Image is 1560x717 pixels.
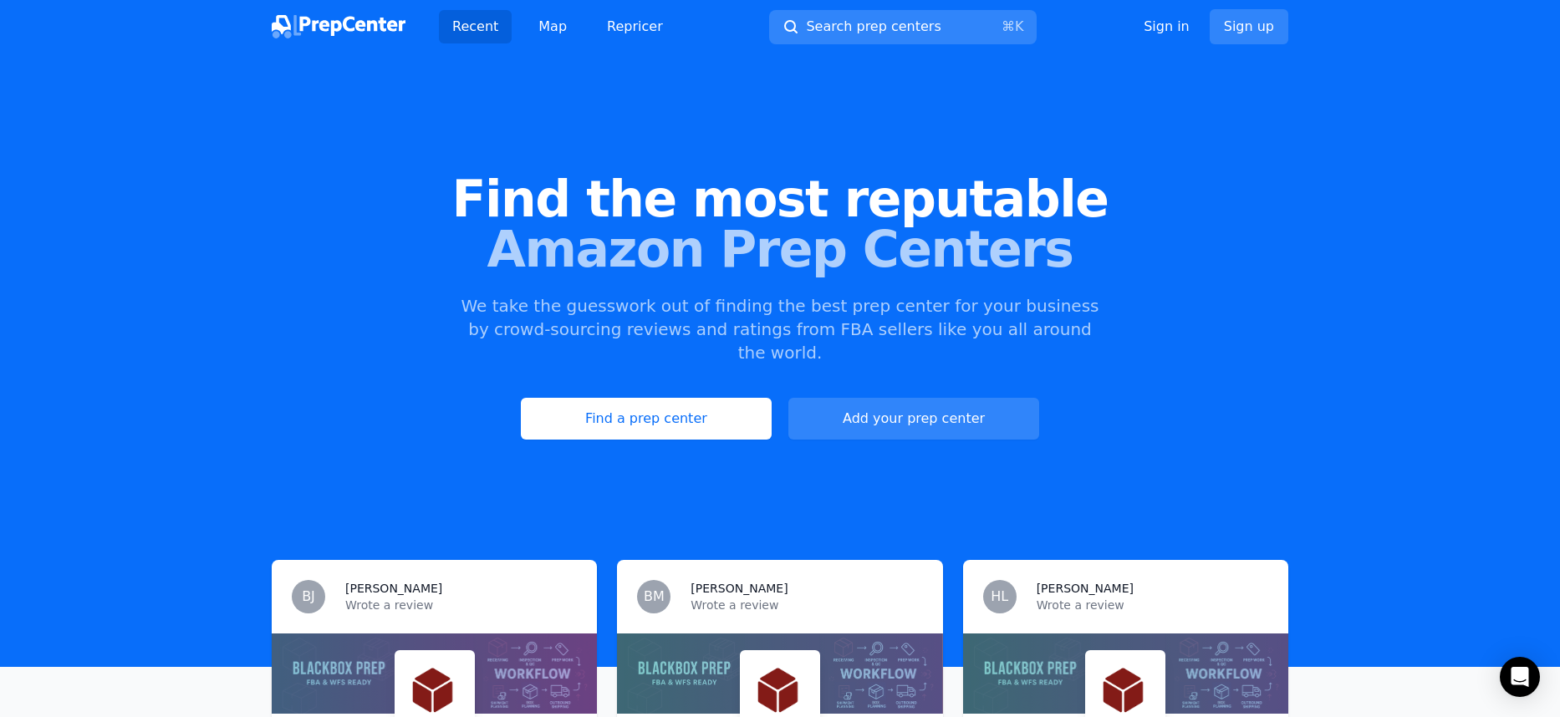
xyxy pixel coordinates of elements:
[594,10,676,43] a: Repricer
[27,224,1533,274] span: Amazon Prep Centers
[1037,580,1134,597] h3: [PERSON_NAME]
[345,580,442,597] h3: [PERSON_NAME]
[691,580,788,597] h3: [PERSON_NAME]
[1002,18,1015,34] kbd: ⌘
[302,590,315,603] span: BJ
[691,597,922,613] p: Wrote a review
[521,398,772,440] a: Find a prep center
[788,398,1039,440] a: Add your prep center
[459,294,1101,364] p: We take the guesswork out of finding the best prep center for your business by crowd-sourcing rev...
[525,10,580,43] a: Map
[27,174,1533,224] span: Find the most reputable
[806,17,941,37] span: Search prep centers
[991,590,1008,603] span: HL
[644,590,665,603] span: BM
[1144,17,1190,37] a: Sign in
[1500,657,1540,697] div: Open Intercom Messenger
[345,597,577,613] p: Wrote a review
[272,15,405,38] img: PrepCenter
[769,10,1037,44] button: Search prep centers⌘K
[1015,18,1024,34] kbd: K
[439,10,512,43] a: Recent
[1037,597,1268,613] p: Wrote a review
[1210,9,1288,44] a: Sign up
